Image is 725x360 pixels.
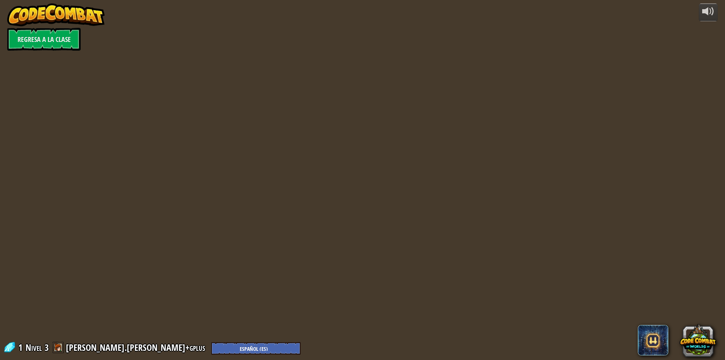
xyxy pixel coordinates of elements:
span: 1 [18,341,25,354]
a: Regresa a la clase [7,28,81,51]
span: Nivel [25,341,42,354]
a: [PERSON_NAME].[PERSON_NAME]+gplus [66,341,207,354]
button: Ajustar volúmen [699,3,718,21]
button: CodeCombat Worlds on Roblox [680,322,716,358]
span: CodeCombat AI HackStack [638,325,668,355]
img: CodeCombat - Learn how to code by playing a game [7,3,105,26]
span: 3 [45,341,49,354]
